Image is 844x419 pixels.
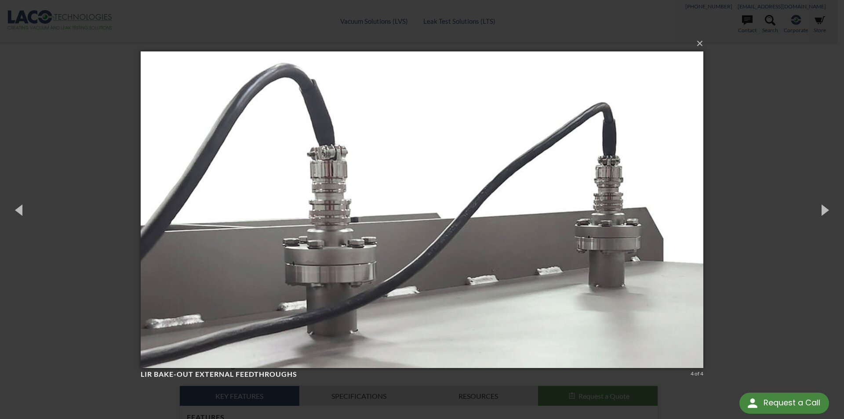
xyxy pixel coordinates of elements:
div: Request a Call [739,393,829,414]
img: round button [746,396,760,410]
img: LIR Bake-Out External feedthroughs [141,34,703,386]
h4: LIR Bake-Out External feedthroughs [141,370,688,379]
button: × [143,34,706,53]
div: Request a Call [764,393,820,413]
div: 4 of 4 [691,370,703,378]
button: Next (Right arrow key) [804,186,844,234]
